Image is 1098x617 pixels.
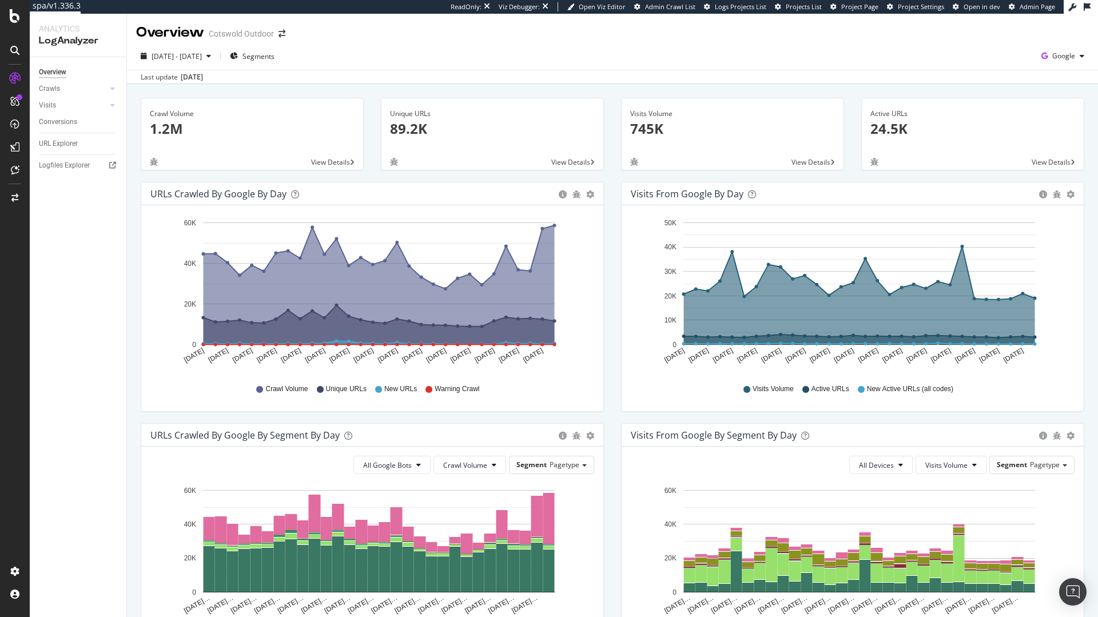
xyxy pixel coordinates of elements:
[1067,190,1075,198] div: gear
[905,347,928,364] text: [DATE]
[1030,460,1060,469] span: Pagetype
[791,157,830,167] span: View Details
[39,66,66,78] div: Overview
[182,347,205,364] text: [DATE]
[150,188,287,200] div: URLs Crawled by Google by day
[715,2,766,11] span: Logs Projects List
[39,138,78,150] div: URL Explorer
[39,99,107,112] a: Visits
[634,2,695,11] a: Admin Crawl List
[390,109,595,119] div: Unique URLs
[916,456,986,474] button: Visits Volume
[39,34,117,47] div: LogAnalyzer
[665,487,677,495] text: 60K
[184,300,196,308] text: 20K
[150,119,355,138] p: 1.2M
[1053,190,1061,198] div: bug
[775,2,822,11] a: Projects List
[586,432,594,440] div: gear
[522,347,544,364] text: [DATE]
[225,47,279,65] button: Segments
[425,347,448,364] text: [DATE]
[136,47,216,65] button: [DATE] - [DATE]
[150,109,355,119] div: Crawl Volume
[630,158,638,166] div: bug
[231,347,254,364] text: [DATE]
[735,347,758,364] text: [DATE]
[645,2,695,11] span: Admin Crawl List
[953,2,1000,11] a: Open in dev
[665,520,677,528] text: 40K
[39,23,117,34] div: Analytics
[516,460,547,469] span: Segment
[1053,432,1061,440] div: bug
[559,432,567,440] div: circle-info
[498,347,520,364] text: [DATE]
[184,260,196,268] text: 40K
[784,347,807,364] text: [DATE]
[1039,432,1047,440] div: circle-info
[443,460,487,470] span: Crawl Volume
[1037,47,1089,65] button: Google
[925,460,968,470] span: Visits Volume
[184,219,196,227] text: 60K
[673,341,677,349] text: 0
[811,384,849,394] span: Active URLs
[150,214,590,373] svg: A chart.
[786,2,822,11] span: Projects List
[39,83,60,95] div: Crawls
[833,347,856,364] text: [DATE]
[184,487,196,495] text: 60K
[141,72,203,82] div: Last update
[39,66,118,78] a: Overview
[665,316,677,324] text: 10K
[867,384,953,394] span: New Active URLs (all codes)
[353,456,431,474] button: All Google Bots
[376,347,399,364] text: [DATE]
[841,2,878,11] span: Project Page
[665,268,677,276] text: 30K
[631,214,1071,373] svg: A chart.
[352,347,375,364] text: [DATE]
[39,116,118,128] a: Conversions
[181,72,203,82] div: [DATE]
[280,347,303,364] text: [DATE]
[150,158,158,166] div: bug
[964,2,1000,11] span: Open in dev
[630,119,835,138] p: 745K
[207,347,230,364] text: [DATE]
[384,384,417,394] span: New URLs
[572,190,580,198] div: bug
[1002,347,1025,364] text: [DATE]
[673,588,677,596] text: 0
[451,2,482,11] div: ReadOnly:
[665,219,677,227] text: 50K
[579,2,626,11] span: Open Viz Editor
[265,384,308,394] span: Crawl Volume
[870,119,1075,138] p: 24.5K
[390,158,398,166] div: bug
[559,190,567,198] div: circle-info
[435,384,479,394] span: Warning Crawl
[279,30,285,38] div: arrow-right-arrow-left
[1039,190,1047,198] div: circle-info
[184,555,196,563] text: 20K
[1067,432,1075,440] div: gear
[586,190,594,198] div: gear
[433,456,506,474] button: Crawl Volume
[255,347,278,364] text: [DATE]
[152,51,202,61] span: [DATE] - [DATE]
[631,483,1071,616] svg: A chart.
[830,2,878,11] a: Project Page
[499,2,540,11] div: Viz Debugger:
[1059,578,1087,606] div: Open Intercom Messenger
[474,347,496,364] text: [DATE]
[929,347,952,364] text: [DATE]
[859,460,894,470] span: All Devices
[209,28,274,39] div: Cotswold Outdoor
[711,347,734,364] text: [DATE]
[881,347,904,364] text: [DATE]
[630,109,835,119] div: Visits Volume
